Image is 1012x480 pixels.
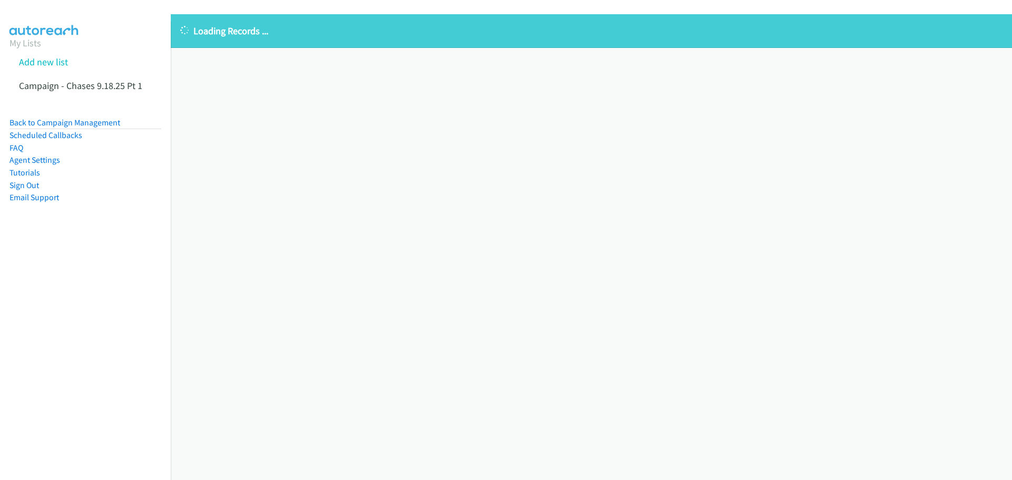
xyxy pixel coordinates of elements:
[9,180,39,190] a: Sign Out
[9,143,23,153] a: FAQ
[9,192,59,202] a: Email Support
[180,24,1003,38] p: Loading Records ...
[9,117,120,128] a: Back to Campaign Management
[9,155,60,165] a: Agent Settings
[9,37,41,49] a: My Lists
[9,130,82,140] a: Scheduled Callbacks
[19,80,142,92] a: Campaign - Chases 9.18.25 Pt 1
[19,56,68,68] a: Add new list
[9,168,40,178] a: Tutorials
